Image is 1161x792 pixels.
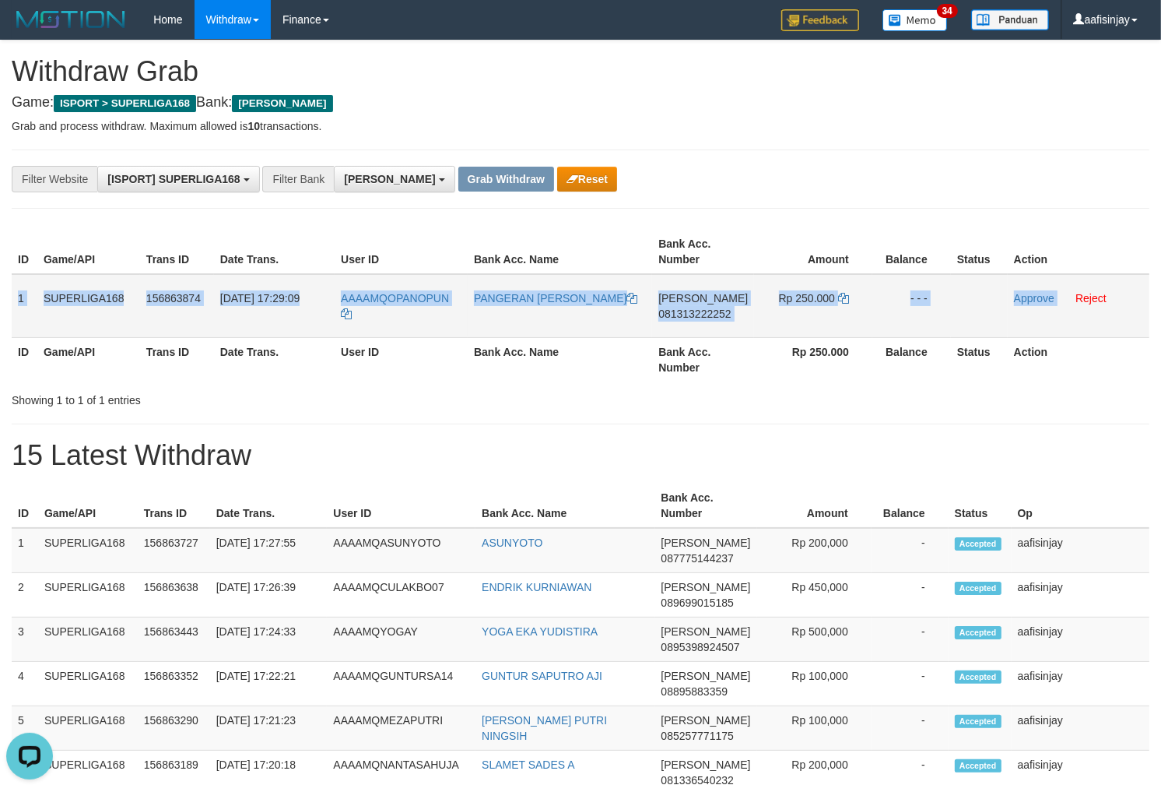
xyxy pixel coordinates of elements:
button: [PERSON_NAME] [334,166,454,192]
th: Date Trans. [214,337,335,382]
td: 5 [12,706,38,751]
td: [DATE] 17:26:39 [210,573,328,618]
td: AAAAMQYOGAY [327,618,475,662]
a: SLAMET SADES A [482,759,575,771]
span: 156863874 [146,292,201,304]
span: Accepted [955,671,1001,684]
th: Bank Acc. Number [652,230,754,274]
th: Amount [757,484,872,528]
span: [PERSON_NAME] [661,714,751,727]
td: [DATE] 17:24:33 [210,618,328,662]
span: Copy 087775144237 to clipboard [661,552,734,565]
a: PANGERAN [PERSON_NAME] [474,292,638,304]
span: [PERSON_NAME] [661,581,751,593]
th: Bank Acc. Number [652,337,754,382]
img: Button%20Memo.svg [882,9,948,31]
td: 156863290 [138,706,210,751]
th: Balance [872,484,949,528]
td: 4 [12,662,38,706]
th: Balance [872,230,951,274]
button: [ISPORT] SUPERLIGA168 [97,166,259,192]
h4: Game: Bank: [12,95,1149,111]
button: Open LiveChat chat widget [6,6,53,53]
span: [PERSON_NAME] [344,173,435,185]
a: AAAAMQOPANOPUN [341,292,449,320]
button: Reset [557,167,617,192]
td: SUPERLIGA168 [37,274,140,338]
img: panduan.png [971,9,1049,30]
a: YOGA EKA YUDISTIRA [482,625,598,638]
div: Showing 1 to 1 of 1 entries [12,386,472,408]
span: Copy 081313222252 to clipboard [658,308,731,320]
span: Copy 081336540232 to clipboard [661,774,734,787]
td: AAAAMQASUNYOTO [327,528,475,573]
h1: 15 Latest Withdraw [12,440,1149,471]
th: User ID [335,337,468,382]
td: Rp 450,000 [757,573,872,618]
span: Accepted [955,715,1001,728]
th: Bank Acc. Name [468,337,652,382]
th: Status [951,230,1008,274]
th: User ID [335,230,468,274]
td: 156863443 [138,618,210,662]
th: Game/API [37,337,140,382]
td: SUPERLIGA168 [38,573,138,618]
th: Action [1008,337,1149,382]
td: 2 [12,573,38,618]
td: aafisinjay [1012,573,1149,618]
td: SUPERLIGA168 [38,662,138,706]
span: [DATE] 17:29:09 [220,292,300,304]
span: ISPORT > SUPERLIGA168 [54,95,196,112]
th: Date Trans. [210,484,328,528]
a: Approve [1014,292,1054,304]
td: aafisinjay [1012,618,1149,662]
img: Feedback.jpg [781,9,859,31]
span: [PERSON_NAME] [232,95,332,112]
span: [PERSON_NAME] [658,292,748,304]
th: Trans ID [140,337,214,382]
th: Date Trans. [214,230,335,274]
td: 156863727 [138,528,210,573]
th: Status [949,484,1012,528]
a: ASUNYOTO [482,537,542,549]
td: AAAAMQMEZAPUTRI [327,706,475,751]
td: 156863352 [138,662,210,706]
td: Rp 100,000 [757,662,872,706]
th: Rp 250.000 [754,337,872,382]
th: Balance [872,337,951,382]
td: Rp 500,000 [757,618,872,662]
span: Rp 250.000 [779,292,835,304]
span: Accepted [955,582,1001,595]
td: - - - [872,274,951,338]
td: - [872,662,949,706]
td: 1 [12,274,37,338]
span: Accepted [955,537,1001,551]
span: Accepted [955,759,1001,773]
span: [PERSON_NAME] [661,537,751,549]
th: Trans ID [140,230,214,274]
span: Accepted [955,626,1001,639]
th: Game/API [38,484,138,528]
th: ID [12,484,38,528]
td: AAAAMQCULAKBO07 [327,573,475,618]
td: 156863638 [138,573,210,618]
span: [ISPORT] SUPERLIGA168 [107,173,240,185]
p: Grab and process withdraw. Maximum allowed is transactions. [12,118,1149,134]
td: - [872,573,949,618]
td: aafisinjay [1012,662,1149,706]
span: Copy 085257771175 to clipboard [661,730,734,742]
td: Rp 200,000 [757,528,872,573]
th: ID [12,230,37,274]
th: Amount [754,230,872,274]
td: [DATE] 17:22:21 [210,662,328,706]
td: [DATE] 17:27:55 [210,528,328,573]
td: SUPERLIGA168 [38,706,138,751]
th: Op [1012,484,1149,528]
span: Copy 089699015185 to clipboard [661,597,734,609]
th: Action [1008,230,1149,274]
span: [PERSON_NAME] [661,759,751,771]
th: Bank Acc. Name [468,230,652,274]
td: [DATE] 17:21:23 [210,706,328,751]
th: Bank Acc. Name [475,484,654,528]
td: SUPERLIGA168 [38,528,138,573]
